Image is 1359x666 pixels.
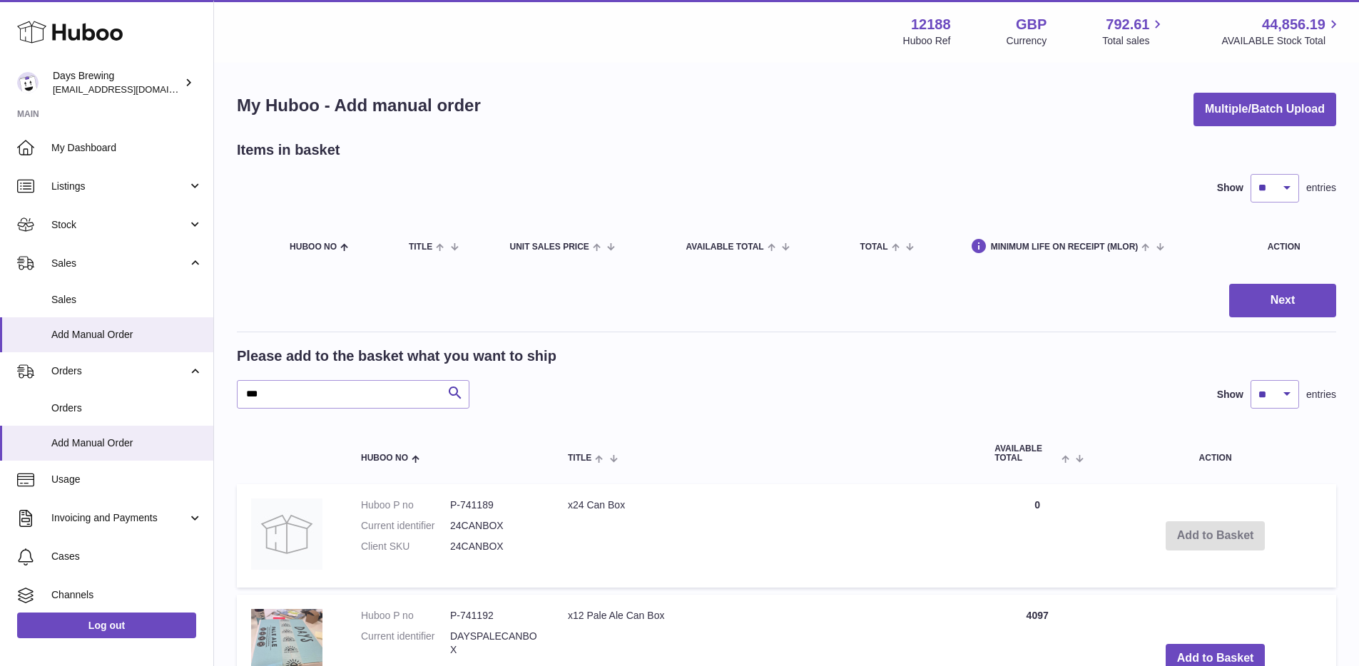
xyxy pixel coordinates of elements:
[290,242,337,252] span: Huboo no
[1217,181,1243,195] label: Show
[450,498,539,512] dd: P-741189
[51,257,188,270] span: Sales
[1193,93,1336,126] button: Multiple/Batch Upload
[903,34,951,48] div: Huboo Ref
[361,609,450,623] dt: Huboo P no
[1016,15,1047,34] strong: GBP
[51,364,188,378] span: Orders
[509,242,589,252] span: Unit Sales Price
[1094,430,1336,477] th: Action
[51,180,188,193] span: Listings
[450,519,539,533] dd: 24CANBOX
[237,347,556,366] h2: Please add to the basket what you want to ship
[361,519,450,533] dt: Current identifier
[17,613,196,638] a: Log out
[51,401,203,415] span: Orders
[1306,388,1336,401] span: entries
[51,328,203,342] span: Add Manual Order
[17,72,39,93] img: helena@daysbrewing.com
[1217,388,1243,401] label: Show
[1229,284,1336,317] button: Next
[51,436,203,450] span: Add Manual Order
[51,550,203,563] span: Cases
[1102,34,1166,48] span: Total sales
[1268,242,1322,252] div: Action
[1221,34,1342,48] span: AVAILABLE Stock Total
[51,293,203,307] span: Sales
[1221,15,1342,48] a: 44,856.19 AVAILABLE Stock Total
[980,484,1094,588] td: 0
[51,141,203,155] span: My Dashboard
[568,454,591,463] span: Title
[1306,181,1336,195] span: entries
[51,473,203,486] span: Usage
[911,15,951,34] strong: 12188
[1262,15,1325,34] span: 44,856.19
[361,498,450,512] dt: Huboo P no
[409,242,432,252] span: Title
[994,444,1058,463] span: AVAILABLE Total
[53,83,210,95] span: [EMAIL_ADDRESS][DOMAIN_NAME]
[237,140,340,160] h2: Items in basket
[554,484,980,588] td: x24 Can Box
[686,242,764,252] span: AVAILABLE Total
[237,94,481,117] h1: My Huboo - Add manual order
[450,540,539,553] dd: 24CANBOX
[51,218,188,232] span: Stock
[51,588,203,602] span: Channels
[251,498,322,570] img: x24 Can Box
[1007,34,1047,48] div: Currency
[991,242,1139,252] span: Minimum Life On Receipt (MLOR)
[1102,15,1166,48] a: 792.61 Total sales
[361,454,408,463] span: Huboo no
[53,69,181,96] div: Days Brewing
[450,630,539,657] dd: DAYSPALECANBOX
[860,242,888,252] span: Total
[450,609,539,623] dd: P-741192
[1106,15,1149,34] span: 792.61
[51,511,188,525] span: Invoicing and Payments
[361,540,450,553] dt: Client SKU
[361,630,450,657] dt: Current identifier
